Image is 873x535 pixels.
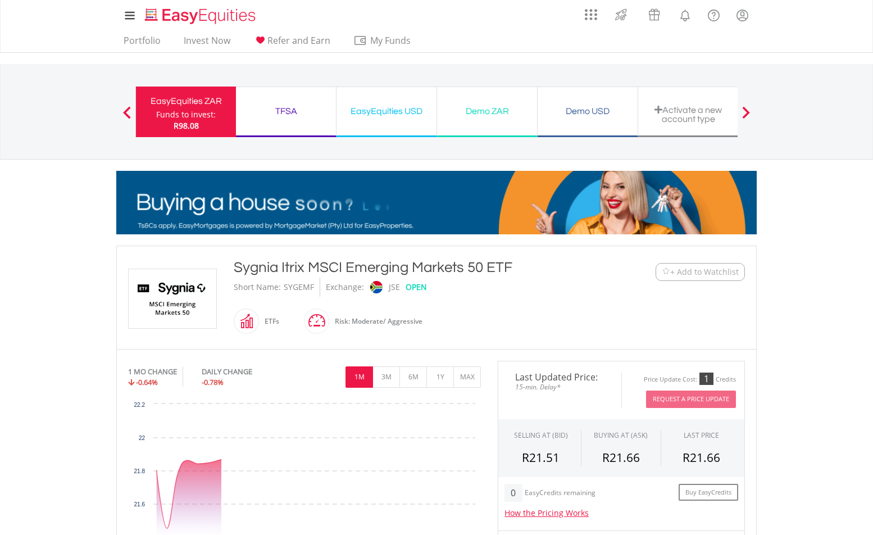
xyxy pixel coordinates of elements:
[644,375,697,384] div: Price Update Cost:
[699,373,713,385] div: 1
[179,35,235,52] a: Invest Now
[699,3,728,25] a: FAQ's and Support
[507,373,613,382] span: Last Updated Price:
[234,257,586,278] div: Sygnia Itrix MSCI Emerging Markets 50 ETF
[662,267,670,276] img: Watchlist
[345,366,373,388] button: 1M
[329,308,422,335] div: Risk: Moderate/ Aggressive
[406,278,427,297] div: OPEN
[389,278,400,297] div: JSE
[585,8,597,21] img: grid-menu-icon.svg
[128,366,177,377] div: 1 MO CHANGE
[140,3,260,25] a: Home page
[646,391,736,408] button: Request A Price Update
[353,33,427,48] span: My Funds
[612,6,630,24] img: thrive-v2.svg
[139,435,145,441] text: 22
[267,34,330,47] span: Refer and Earn
[372,366,400,388] button: 3M
[136,377,158,387] span: -0.64%
[670,266,739,278] span: + Add to Watchlist
[143,93,229,109] div: EasyEquities ZAR
[671,3,699,25] a: Notifications
[656,263,745,281] button: Watchlist + Add to Watchlist
[504,484,522,502] div: 0
[249,35,335,52] a: Refer and Earn
[544,103,631,119] div: Demo USD
[174,120,199,131] span: R98.08
[645,6,663,24] img: vouchers-v2.svg
[202,366,290,377] div: DAILY CHANGE
[504,507,589,518] a: How the Pricing Works
[234,278,281,297] div: Short Name:
[683,450,720,465] span: R21.66
[134,402,145,408] text: 22.2
[679,484,738,501] a: Buy EasyCredits
[645,105,731,124] div: Activate a new account type
[399,366,427,388] button: 6M
[134,501,145,507] text: 21.6
[426,366,454,388] button: 1Y
[594,430,648,440] span: BUYING AT (ASK)
[116,171,757,234] img: EasyMortage Promotion Banner
[728,3,757,28] a: My Profile
[602,450,640,465] span: R21.66
[444,103,530,119] div: Demo ZAR
[130,269,215,328] img: EQU.ZA.SYGEMF.png
[514,430,568,440] div: SELLING AT (BID)
[119,35,165,52] a: Portfolio
[284,278,314,297] div: SYGEMF
[525,489,595,498] div: EasyCredits remaining
[638,3,671,24] a: Vouchers
[578,3,604,21] a: AppsGrid
[243,103,329,119] div: TFSA
[202,377,224,387] span: -0.78%
[716,375,736,384] div: Credits
[453,366,481,388] button: MAX
[522,450,560,465] span: R21.51
[156,109,216,120] div: Funds to invest:
[134,468,145,474] text: 21.8
[259,308,279,335] div: ETFs
[343,103,430,119] div: EasyEquities USD
[684,430,719,440] div: LAST PRICE
[326,278,364,297] div: Exchange:
[370,281,383,293] img: jse.png
[507,382,613,392] span: 15-min. Delay*
[143,7,260,25] img: EasyEquities_Logo.png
